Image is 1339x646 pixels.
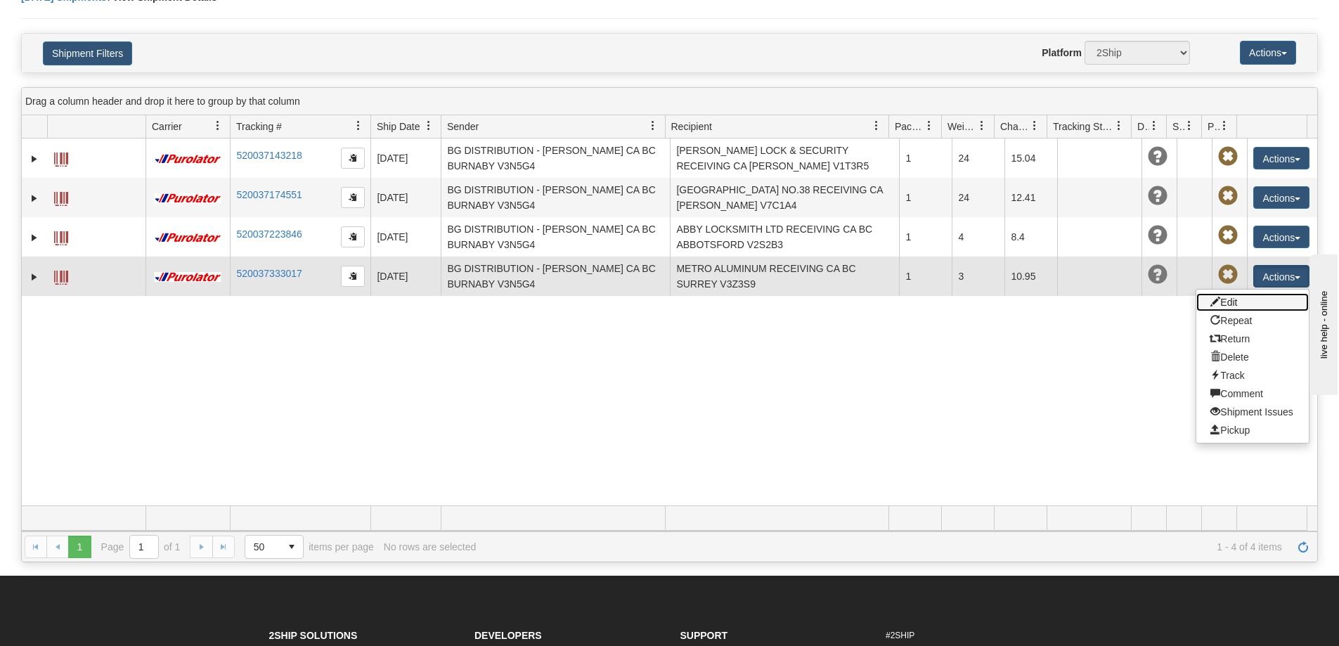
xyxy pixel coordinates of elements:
span: Charge [1000,119,1030,134]
td: BG DISTRIBUTION - [PERSON_NAME] CA BC BURNABY V3N5G4 [441,257,670,296]
a: Label [54,146,68,169]
span: items per page [245,535,374,559]
button: Shipment Filters [43,41,132,65]
td: BG DISTRIBUTION - [PERSON_NAME] CA BC BURNABY V3N5G4 [441,178,670,217]
span: Unknown [1148,226,1167,245]
span: Unknown [1148,265,1167,285]
h6: #2SHIP [886,631,1070,640]
a: Track [1196,366,1309,385]
span: Page of 1 [101,535,181,559]
a: Carrier filter column settings [206,114,230,138]
td: 24 [952,178,1004,217]
td: 1 [899,257,952,296]
span: Recipient [671,119,712,134]
strong: Support [680,630,728,641]
td: 1 [899,178,952,217]
td: BG DISTRIBUTION - [PERSON_NAME] CA BC BURNABY V3N5G4 [441,138,670,178]
a: Delivery Status filter column settings [1142,114,1166,138]
a: Expand [27,231,41,245]
label: Platform [1042,46,1082,60]
td: METRO ALUMINUM RECEIVING CA BC SURREY V3Z3S9 [670,257,899,296]
span: Ship Date [377,119,420,134]
td: 12.41 [1004,178,1057,217]
button: Actions [1253,186,1309,209]
td: [GEOGRAPHIC_DATA] NO.38 RECEIVING CA [PERSON_NAME] V7C1A4 [670,178,899,217]
td: [PERSON_NAME] LOCK & SECURITY RECEIVING CA [PERSON_NAME] V1T3R5 [670,138,899,178]
button: Actions [1253,265,1309,288]
td: [DATE] [370,217,441,257]
img: 11 - Purolator [152,233,224,243]
td: [DATE] [370,257,441,296]
td: 1 [899,217,952,257]
span: 1 - 4 of 4 items [486,541,1282,553]
span: Unknown [1148,186,1167,206]
iframe: chat widget [1307,251,1338,394]
span: Sender [447,119,479,134]
td: [DATE] [370,178,441,217]
span: 50 [254,540,272,554]
span: Pickup Not Assigned [1218,226,1238,245]
a: Delete shipment [1196,348,1309,366]
a: Return [1196,330,1309,348]
a: Tracking Status filter column settings [1107,114,1131,138]
span: Delivery Status [1137,119,1149,134]
a: Label [54,225,68,247]
span: select [280,536,303,558]
td: 24 [952,138,1004,178]
a: Repeat [1196,311,1309,330]
a: Packages filter column settings [917,114,941,138]
span: Page 1 [68,536,91,558]
a: Expand [27,152,41,166]
span: Pickup Not Assigned [1218,265,1238,285]
td: 15.04 [1004,138,1057,178]
a: Label [54,264,68,287]
span: Pickup Not Assigned [1218,186,1238,206]
a: Edit [1196,293,1309,311]
div: No rows are selected [384,541,477,553]
a: 520037223846 [236,228,302,240]
a: Ship Date filter column settings [417,114,441,138]
a: Refresh [1292,536,1314,558]
div: grid grouping header [22,88,1317,115]
a: Weight filter column settings [970,114,994,138]
span: Pickup Status [1208,119,1220,134]
img: 11 - Purolator [152,154,224,164]
span: Page sizes drop down [245,535,304,559]
button: Copy to clipboard [341,226,365,247]
td: 10.95 [1004,257,1057,296]
span: Tracking Status [1053,119,1114,134]
td: ABBY LOCKSMITH LTD RECEIVING CA BC ABBOTSFORD V2S2B3 [670,217,899,257]
img: 11 - Purolator [152,193,224,204]
strong: 2Ship Solutions [269,630,358,641]
button: Copy to clipboard [341,187,365,208]
a: Expand [27,191,41,205]
td: 3 [952,257,1004,296]
button: Actions [1253,226,1309,248]
input: Page 1 [130,536,158,558]
td: 1 [899,138,952,178]
button: Actions [1253,147,1309,169]
a: 520037174551 [236,189,302,200]
a: 520037333017 [236,268,302,279]
button: Copy to clipboard [341,266,365,287]
span: Weight [947,119,977,134]
div: live help - online [11,12,130,22]
span: Tracking # [236,119,282,134]
td: 8.4 [1004,217,1057,257]
a: Recipient filter column settings [865,114,888,138]
a: Tracking # filter column settings [347,114,370,138]
img: 11 - Purolator [152,272,224,283]
span: Packages [895,119,924,134]
a: Shipment Issues [1196,403,1309,421]
span: Carrier [152,119,182,134]
button: Actions [1240,41,1296,65]
span: Pickup Not Assigned [1218,147,1238,167]
a: Label [54,186,68,208]
a: Shipment Issues filter column settings [1177,114,1201,138]
td: 4 [952,217,1004,257]
a: Pickup Status filter column settings [1212,114,1236,138]
strong: Developers [474,630,542,641]
a: Comment [1196,385,1309,403]
a: 520037143218 [236,150,302,161]
button: Copy to clipboard [341,148,365,169]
